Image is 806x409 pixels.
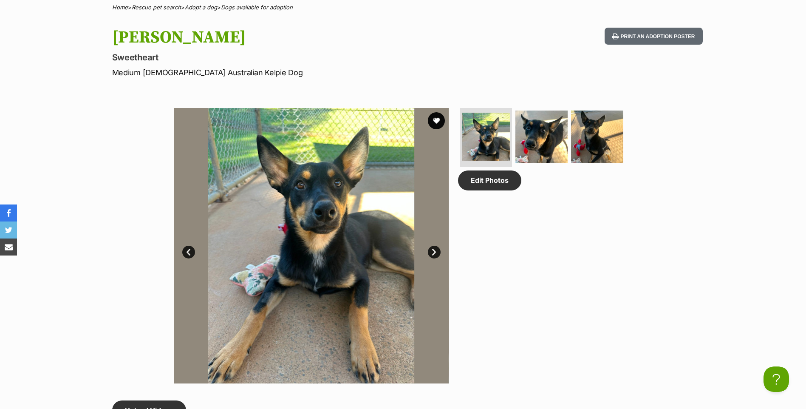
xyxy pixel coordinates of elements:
[428,246,441,258] a: Next
[428,112,445,129] button: favourite
[182,246,195,258] a: Prev
[605,28,702,45] button: Print an adoption poster
[112,51,472,63] p: Sweetheart
[462,113,510,161] img: Photo of Fred
[221,4,293,11] a: Dogs available for adoption
[185,4,217,11] a: Adopt a dog
[571,111,623,163] img: Photo of Fred
[112,4,128,11] a: Home
[91,4,716,11] div: > > >
[458,170,521,190] a: Edit Photos
[449,108,724,383] img: Photo of Fred
[112,67,472,78] p: Medium [DEMOGRAPHIC_DATA] Australian Kelpie Dog
[132,4,181,11] a: Rescue pet search
[515,111,568,163] img: Photo of Fred
[112,28,472,47] h1: [PERSON_NAME]
[174,108,449,383] img: Photo of Fred
[764,366,789,392] iframe: Help Scout Beacon - Open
